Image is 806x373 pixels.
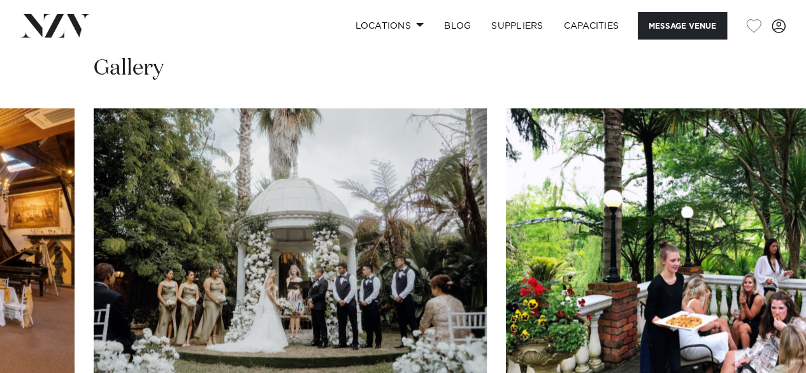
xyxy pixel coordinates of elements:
h2: Gallery [94,54,164,83]
a: Capacities [554,12,630,40]
a: BLOG [434,12,481,40]
a: SUPPLIERS [481,12,553,40]
img: nzv-logo.png [20,14,90,37]
a: Locations [345,12,434,40]
button: Message Venue [638,12,727,40]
